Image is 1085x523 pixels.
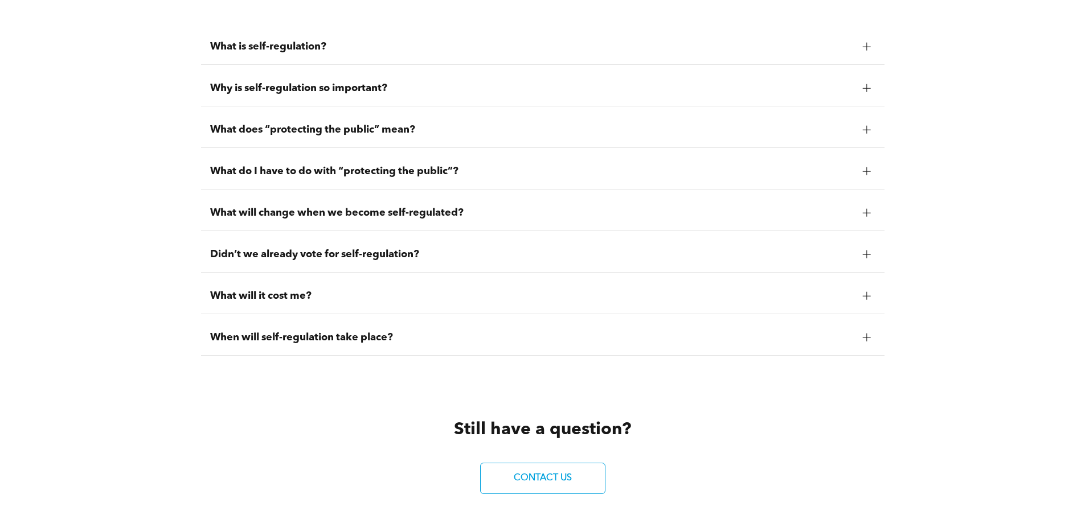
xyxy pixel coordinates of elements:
span: Still have a question? [454,421,631,438]
span: Why is self-regulation so important? [210,82,854,94]
span: What do I have to do with “protecting the public”? [210,165,854,178]
span: When will self-regulation take place? [210,331,854,344]
span: Didn’t we already vote for self-regulation? [210,248,854,261]
span: What does “protecting the public” mean? [210,123,854,136]
span: What will it cost me? [210,290,854,302]
span: What is self-regulation? [210,40,854,53]
a: CONTACT US [480,463,605,494]
span: What will change when we become self-regulated? [210,207,854,219]
span: CONTACT US [510,467,576,489]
